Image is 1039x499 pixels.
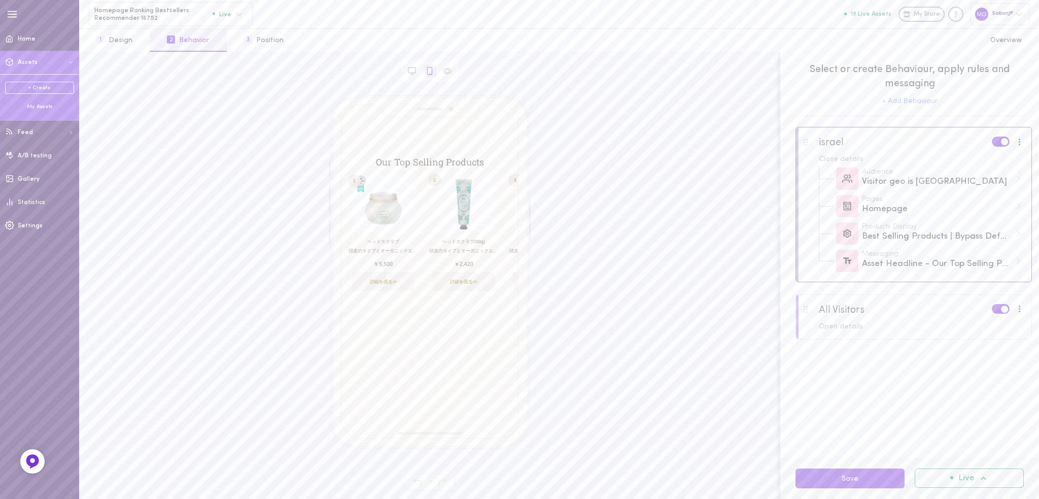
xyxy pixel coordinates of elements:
div: israelClose detailsAudienceVisitor geo is [GEOGRAPHIC_DATA]PagesHomepageProducts DisplayBest Sell... [795,127,1032,282]
div: 2 [428,179,441,181]
button: 2Behavior [150,29,226,52]
span: ￥ [373,260,379,267]
div: 詳細を見る > [426,174,500,291]
span: 3 [244,36,252,44]
span: 1 [96,36,105,44]
span: 2,420 [459,260,473,267]
span: Live [958,474,975,483]
div: 3 [508,177,521,183]
div: Visitor geo is Israel [862,169,1022,188]
h4: 頭皮のタイプとオーガニックエッセンシャルオイルに合わせて選べる3種のヘッドスクラブ。土壌を整え、美しい髪のための頭皮ケアで、豊かな香りにつつまれながら理想の髪へ。「ヘッドスクラブ」は、ミネラル豊... [349,247,418,254]
span: My Store [914,10,940,19]
span: Home [18,36,36,42]
span: 2 [167,36,175,44]
h4: 頭皮のタイプとオーガニックエッセンシャルオイルに合わせて選べる3種のヘッドスクラブ。土壌を整え、美しい髪のための頭皮ケアで、豊かな香りにつつまれながら理想の髪へ。「ヘッドスクラブ」は、ミネラル豊... [509,247,578,254]
span: 詳細を見る > [513,272,575,291]
div: Visitor geo is [GEOGRAPHIC_DATA] [862,176,1011,188]
h3: ヘッドスクラブ(90g) [429,236,498,247]
div: SabonJP [971,3,1029,25]
span: Settings [18,223,43,229]
button: 3Position [227,29,301,52]
span: Assets [18,59,38,65]
a: My Store [898,7,945,22]
div: israel [819,137,844,149]
div: 詳細を見る > [507,174,581,291]
button: 1Design [79,29,150,52]
div: 詳細を見る > [346,174,420,291]
div: Asset Headline - Our Top Selling Products [862,258,1011,271]
div: Homepage [862,203,1011,216]
h2: Our Top Selling Products [373,157,488,167]
h4: 頭皮のタイプとオーガニックエッセンシャルオイルに合わせて選べる3種のヘッドスクラブ。土壌を整え、美しい髪のための頭皮ケアで、豊かな香りにつつまれながら理想の髪へ。「ヘッドスクラブ」は、ミネラル豊... [429,247,498,254]
span: Redo [430,474,455,490]
div: All VisitorsOpen details [795,294,1032,340]
img: Feedback Button [25,454,40,469]
div: Messaging [862,251,1011,258]
span: Gallery [18,176,40,182]
h3: ヘッドスクラブ [349,236,418,247]
div: Pages [862,196,1011,203]
div: Products Display [862,223,1011,230]
span: 詳細を見る > [352,272,414,291]
span: Homepage Ranking Bestsellers Recommender 16752 [94,7,213,22]
span: Undo [404,474,430,490]
div: All Visitors [819,304,864,316]
div: My Assets [5,103,74,111]
div: Best Selling Products | Bypass Default Display Rules [862,230,1011,243]
button: Save [795,469,905,488]
div: Close details [819,156,1024,163]
div: 1 [348,177,360,184]
button: Live [915,469,1024,488]
span: ￥ [454,260,459,267]
span: Select or create Behaviour, apply rules and messaging [795,62,1024,91]
span: A/B testing [18,153,52,159]
div: Best Selling Products | Bypass Default Display Rules [862,223,1022,243]
span: 詳細を見る > [432,272,494,291]
button: 19 Live Assets [844,11,891,17]
button: + Add Behaviour [882,98,938,105]
div: Knowledge center [948,7,963,22]
div: Audience [862,169,1011,176]
span: Live [213,11,231,17]
div: Open details [819,323,1024,330]
h3: ヘッドスクラブ [509,236,578,247]
span: 5,500 [379,260,393,267]
div: Asset Headline - Our Top Selling Products [862,251,1022,271]
a: 19 Live Assets [844,11,898,18]
a: + Create [5,82,74,94]
button: Overview [973,29,1039,52]
span: Feed [18,129,33,136]
div: Homepage [862,196,1022,216]
span: Statistics [18,199,45,206]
